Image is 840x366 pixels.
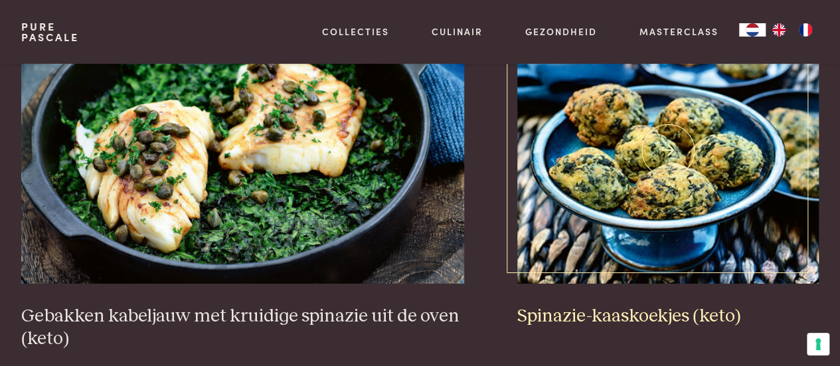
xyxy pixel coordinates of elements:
a: Masterclass [639,25,718,39]
a: Gebakken kabeljauw met kruidige spinazie uit de oven (keto) Gebakken kabeljauw met kruidige spina... [21,18,465,351]
a: NL [739,23,766,37]
a: EN [766,23,792,37]
img: Gebakken kabeljauw met kruidige spinazie uit de oven (keto) [21,18,465,284]
div: Language [739,23,766,37]
a: FR [792,23,819,37]
img: Spinazie-kaaskoekjes (keto) [517,18,819,284]
a: Collecties [322,25,389,39]
a: PurePascale [21,21,79,43]
a: Spinazie-kaaskoekjes (keto) Spinazie-kaaskoekjes (keto) [517,18,819,327]
ul: Language list [766,23,819,37]
h3: Spinazie-kaaskoekjes (keto) [517,305,819,328]
button: Uw voorkeuren voor toestemming voor trackingtechnologieën [807,333,829,355]
a: Culinair [432,25,483,39]
aside: Language selected: Nederlands [739,23,819,37]
h3: Gebakken kabeljauw met kruidige spinazie uit de oven (keto) [21,305,465,351]
a: Gezondheid [525,25,597,39]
